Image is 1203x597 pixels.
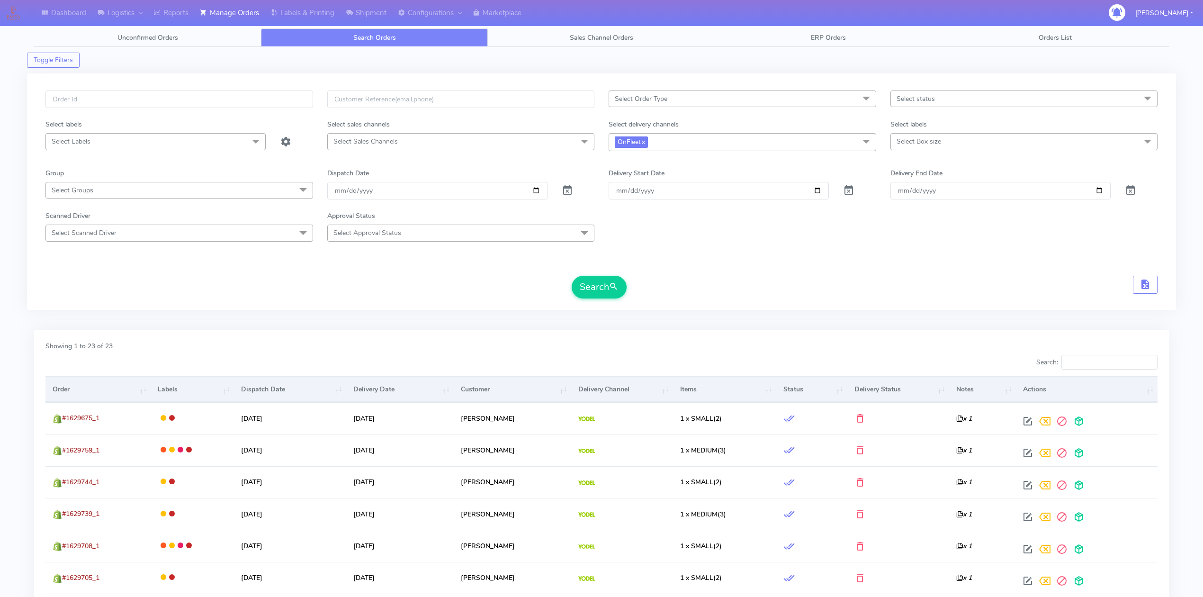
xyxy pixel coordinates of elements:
[346,376,454,402] th: Delivery Date: activate to sort column ascending
[578,576,595,581] img: Yodel
[62,509,99,518] span: #1629739_1
[346,434,454,466] td: [DATE]
[680,510,718,519] span: 1 x MEDIUM
[62,478,99,487] span: #1629744_1
[45,211,90,221] label: Scanned Driver
[578,480,595,485] img: Yodel
[956,542,972,551] i: x 1
[346,530,454,561] td: [DATE]
[353,33,396,42] span: Search Orders
[62,542,99,551] span: #1629708_1
[34,28,1169,47] ul: Tabs
[346,498,454,530] td: [DATE]
[1016,376,1158,402] th: Actions: activate to sort column ascending
[578,416,595,421] img: Yodel
[609,119,679,129] label: Select delivery channels
[956,446,972,455] i: x 1
[680,446,718,455] span: 1 x MEDIUM
[680,573,713,582] span: 1 x SMALL
[327,211,375,221] label: Approval Status
[52,186,93,195] span: Select Groups
[45,376,151,402] th: Order: activate to sort column ascending
[578,449,595,453] img: Yodel
[327,168,369,178] label: Dispatch Date
[45,341,113,351] label: Showing 1 to 23 of 23
[53,414,62,424] img: shopify.png
[578,544,595,549] img: Yodel
[234,402,346,434] td: [DATE]
[680,542,722,551] span: (2)
[609,168,664,178] label: Delivery Start Date
[45,119,82,129] label: Select labels
[52,228,117,237] span: Select Scanned Driver
[578,512,595,517] img: Yodel
[62,414,99,423] span: #1629675_1
[680,510,726,519] span: (3)
[346,466,454,498] td: [DATE]
[890,119,927,129] label: Select labels
[53,446,62,455] img: shopify.png
[62,573,99,582] span: #1629705_1
[234,434,346,466] td: [DATE]
[615,94,667,103] span: Select Order Type
[52,137,90,146] span: Select Labels
[1039,33,1072,42] span: Orders List
[949,376,1016,402] th: Notes: activate to sort column ascending
[1061,355,1158,370] input: Search:
[27,53,80,68] button: Toggle Filters
[897,137,941,146] span: Select Box size
[53,574,62,583] img: shopify.png
[346,562,454,594] td: [DATE]
[454,376,571,402] th: Customer: activate to sort column ascending
[847,376,949,402] th: Delivery Status: activate to sort column ascending
[572,276,627,298] button: Search
[346,402,454,434] td: [DATE]
[62,446,99,455] span: #1629759_1
[956,510,972,519] i: x 1
[776,376,847,402] th: Status: activate to sort column ascending
[117,33,178,42] span: Unconfirmed Orders
[956,478,972,487] i: x 1
[234,562,346,594] td: [DATE]
[151,376,234,402] th: Labels: activate to sort column ascending
[1036,355,1158,370] label: Search:
[234,376,346,402] th: Dispatch Date: activate to sort column ascending
[53,510,62,519] img: shopify.png
[45,90,313,108] input: Order Id
[897,94,935,103] span: Select status
[327,90,595,108] input: Customer Reference(email,phone)
[641,136,645,146] a: x
[680,478,722,487] span: (2)
[680,542,713,551] span: 1 x SMALL
[956,414,972,423] i: x 1
[454,434,571,466] td: [PERSON_NAME]
[53,542,62,551] img: shopify.png
[333,228,401,237] span: Select Approval Status
[53,478,62,488] img: shopify.png
[327,119,390,129] label: Select sales channels
[811,33,846,42] span: ERP Orders
[45,168,64,178] label: Group
[615,136,648,147] span: OnFleet
[956,573,972,582] i: x 1
[454,498,571,530] td: [PERSON_NAME]
[673,376,776,402] th: Items: activate to sort column ascending
[570,33,633,42] span: Sales Channel Orders
[333,137,398,146] span: Select Sales Channels
[234,466,346,498] td: [DATE]
[571,376,673,402] th: Delivery Channel: activate to sort column ascending
[1128,3,1200,23] button: [PERSON_NAME]
[680,446,726,455] span: (3)
[454,466,571,498] td: [PERSON_NAME]
[680,414,722,423] span: (2)
[680,573,722,582] span: (2)
[234,530,346,561] td: [DATE]
[454,530,571,561] td: [PERSON_NAME]
[680,414,713,423] span: 1 x SMALL
[454,402,571,434] td: [PERSON_NAME]
[890,168,943,178] label: Delivery End Date
[680,478,713,487] span: 1 x SMALL
[234,498,346,530] td: [DATE]
[454,562,571,594] td: [PERSON_NAME]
